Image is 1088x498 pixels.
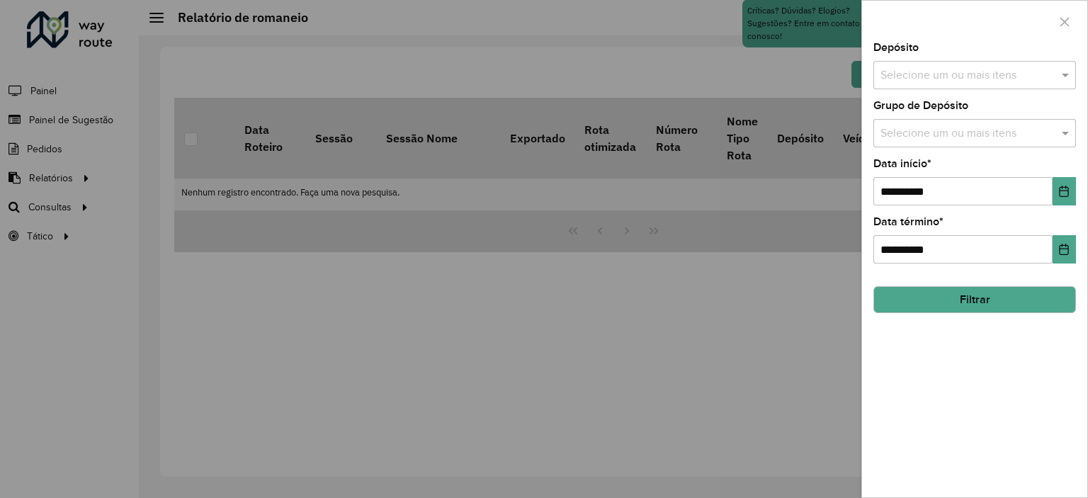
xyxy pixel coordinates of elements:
button: Choose Date [1053,177,1076,205]
label: Depósito [873,39,919,56]
label: Data término [873,213,943,230]
button: Filtrar [873,286,1076,313]
label: Grupo de Depósito [873,97,968,114]
button: Choose Date [1053,235,1076,264]
label: Data início [873,155,931,172]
